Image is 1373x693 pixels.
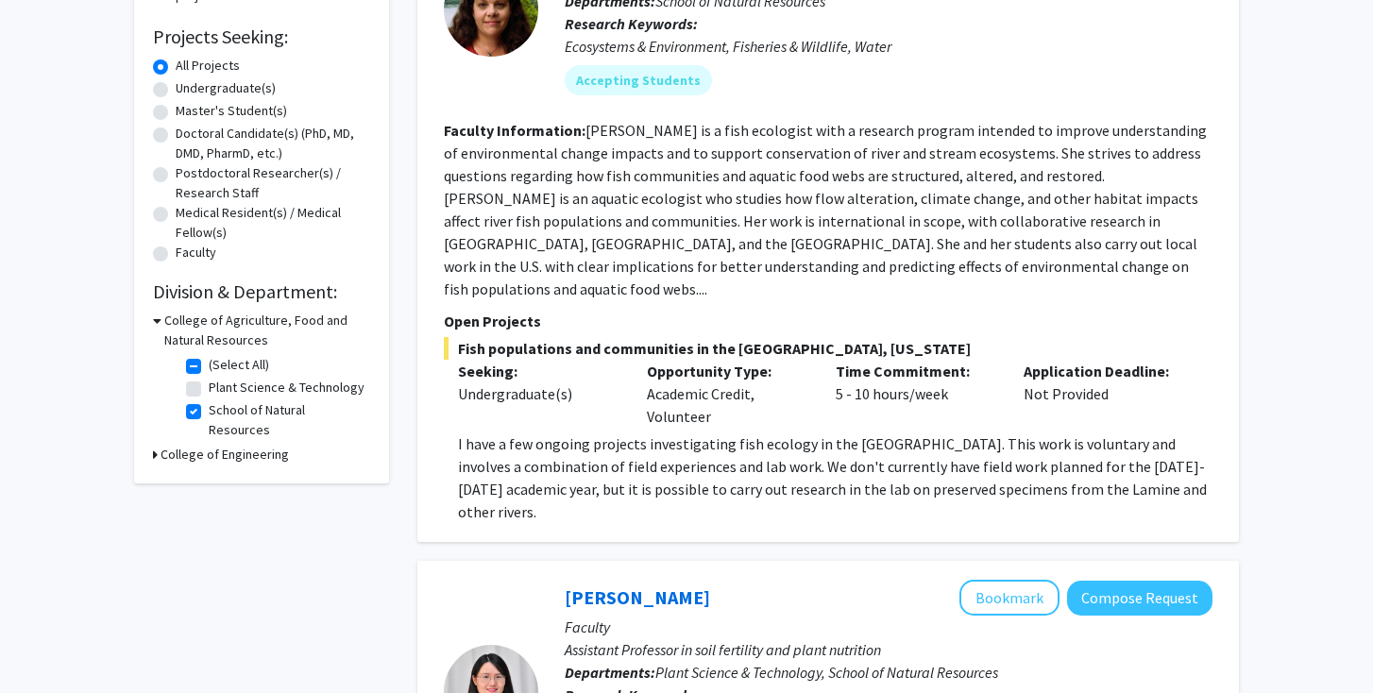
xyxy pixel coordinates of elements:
[647,360,807,382] p: Opportunity Type:
[655,663,998,682] span: Plant Science & Technology, School of Natural Resources
[444,337,1212,360] span: Fish populations and communities in the [GEOGRAPHIC_DATA], [US_STATE]
[822,360,1010,428] div: 5 - 10 hours/week
[176,56,240,76] label: All Projects
[836,360,996,382] p: Time Commitment:
[565,616,1212,638] p: Faculty
[444,121,585,140] b: Faculty Information:
[565,585,710,609] a: [PERSON_NAME]
[209,400,365,440] label: School of Natural Resources
[444,121,1207,298] fg-read-more: [PERSON_NAME] is a fish ecologist with a research program intended to improve understanding of en...
[633,360,822,428] div: Academic Credit, Volunteer
[458,432,1212,523] p: I have a few ongoing projects investigating fish ecology in the [GEOGRAPHIC_DATA]. This work is v...
[153,280,370,303] h2: Division & Department:
[209,355,269,375] label: (Select All)
[565,638,1212,661] p: Assistant Professor in soil fertility and plant nutrition
[164,311,370,350] h3: College of Agriculture, Food and Natural Resources
[1067,581,1212,616] button: Compose Request to Xiaoping Xin
[176,78,276,98] label: Undergraduate(s)
[565,14,698,33] b: Research Keywords:
[14,608,80,679] iframe: Chat
[458,382,619,405] div: Undergraduate(s)
[444,310,1212,332] p: Open Projects
[176,243,216,262] label: Faculty
[1009,360,1198,428] div: Not Provided
[176,203,370,243] label: Medical Resident(s) / Medical Fellow(s)
[176,124,370,163] label: Doctoral Candidate(s) (PhD, MD, DMD, PharmD, etc.)
[176,163,370,203] label: Postdoctoral Researcher(s) / Research Staff
[565,65,712,95] mat-chip: Accepting Students
[153,25,370,48] h2: Projects Seeking:
[161,445,289,465] h3: College of Engineering
[959,580,1059,616] button: Add Xiaoping Xin to Bookmarks
[1024,360,1184,382] p: Application Deadline:
[176,101,287,121] label: Master's Student(s)
[209,378,364,397] label: Plant Science & Technology
[458,360,619,382] p: Seeking:
[565,35,1212,58] div: Ecosystems & Environment, Fisheries & Wildlife, Water
[565,663,655,682] b: Departments:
